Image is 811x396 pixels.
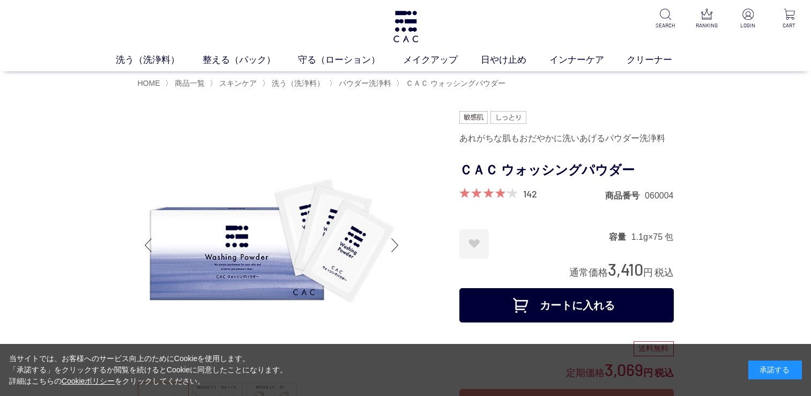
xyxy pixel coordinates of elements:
[116,53,203,67] a: 洗う（洗浄料）
[262,78,327,89] li: 〉
[459,111,488,124] img: 敏感肌
[459,229,489,259] a: お気に入りに登録する
[609,231,631,243] dt: 容量
[62,377,115,385] a: Cookieポリシー
[403,53,481,67] a: メイクアップ
[631,231,674,243] dd: 1.1g×75 包
[608,259,643,279] span: 3,410
[329,78,394,89] li: 〉
[392,11,420,42] img: logo
[404,79,505,87] a: ＣＡＣ ウォッシングパウダー
[210,78,259,89] li: 〉
[219,79,257,87] span: スキンケア
[203,53,299,67] a: 整える（パック）
[748,361,802,379] div: 承諾する
[138,224,159,267] div: Previous slide
[272,79,324,87] span: 洗う（洗浄料）
[9,353,288,387] div: 当サイトでは、お客様へのサービス向上のためにCookieを使用します。 「承諾する」をクリックするか閲覧を続けるとCookieに同意したことになります。 詳細はこちらの をクリックしてください。
[138,79,160,87] a: HOME
[652,21,679,30] p: SEARCH
[339,79,391,87] span: パウダー洗浄料
[643,267,653,278] span: 円
[459,158,674,182] h1: ＣＡＣ ウォッシングパウダー
[481,53,549,67] a: 日やけ止め
[337,79,391,87] a: パウダー洗浄料
[627,53,695,67] a: クリーナー
[138,111,406,379] img: ＣＡＣ ウォッシングパウダー
[735,21,761,30] p: LOGIN
[776,9,802,30] a: CART
[459,288,674,322] button: カートに入れる
[634,341,674,356] div: 送料無料
[776,21,802,30] p: CART
[384,224,406,267] div: Next slide
[654,267,674,278] span: 税込
[165,78,207,89] li: 〉
[173,79,205,87] a: 商品一覧
[652,9,679,30] a: SEARCH
[396,78,508,89] li: 〉
[523,188,537,200] a: 142
[645,190,673,201] dd: 060004
[694,21,720,30] p: RANKING
[490,111,526,124] img: しっとり
[270,79,324,87] a: 洗う（洗浄料）
[175,79,205,87] span: 商品一覧
[694,9,720,30] a: RANKING
[406,79,505,87] span: ＣＡＣ ウォッシングパウダー
[569,267,608,278] span: 通常価格
[735,9,761,30] a: LOGIN
[459,129,674,148] div: あれがちな肌もおだやかに洗いあげるパウダー洗浄料
[549,53,627,67] a: インナーケア
[217,79,257,87] a: スキンケア
[298,53,403,67] a: 守る（ローション）
[605,190,645,201] dt: 商品番号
